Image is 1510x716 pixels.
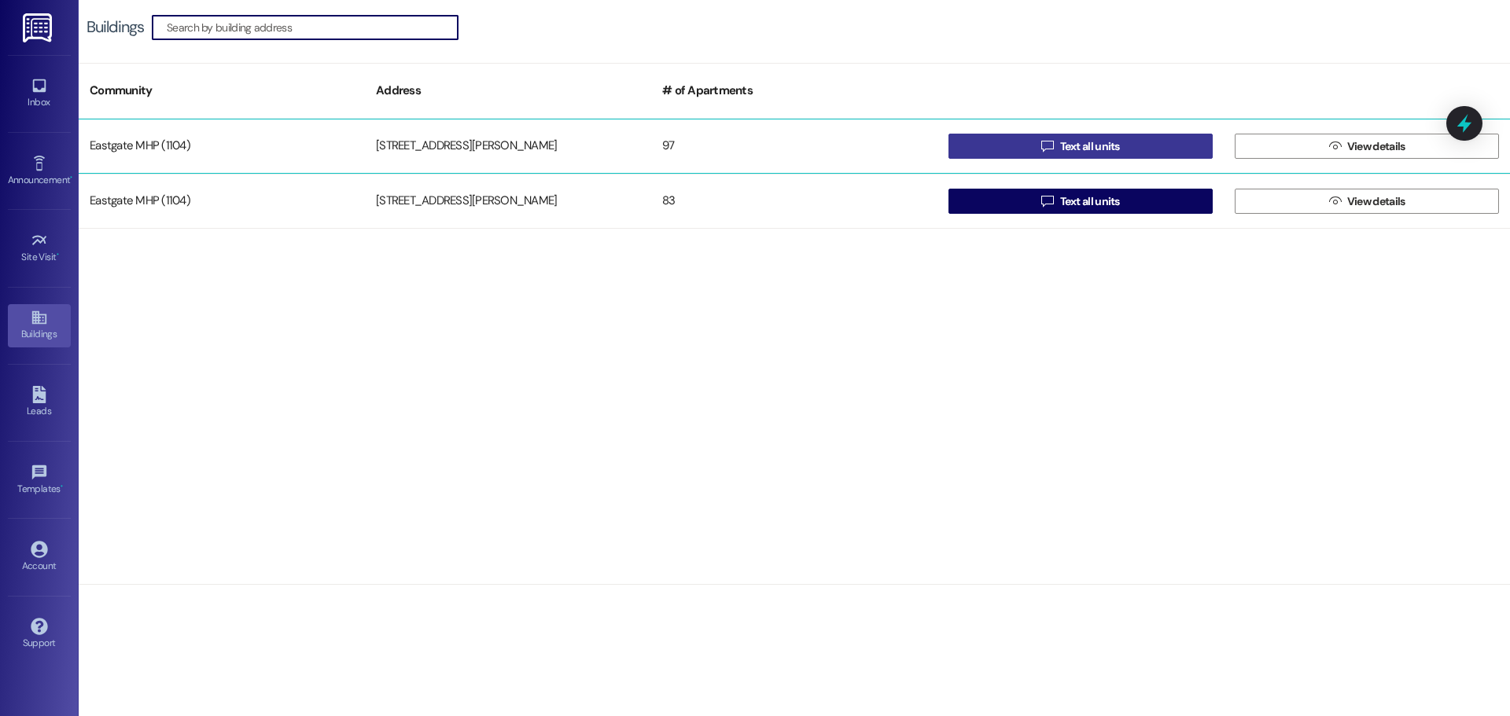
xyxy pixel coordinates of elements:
[8,613,71,655] a: Support
[79,185,365,217] div: Eastgate MHP (1104)
[651,185,937,217] div: 83
[70,172,72,183] span: •
[365,130,651,162] div: [STREET_ADDRESS][PERSON_NAME]
[1060,193,1120,210] span: Text all units
[948,189,1213,214] button: Text all units
[167,17,458,39] input: Search by building address
[651,72,937,110] div: # of Apartments
[1347,138,1405,155] span: View details
[8,227,71,270] a: Site Visit •
[1060,138,1120,155] span: Text all units
[365,185,651,217] div: [STREET_ADDRESS][PERSON_NAME]
[948,134,1213,159] button: Text all units
[79,130,365,162] div: Eastgate MHP (1104)
[1329,195,1341,207] i: 
[1235,134,1499,159] button: View details
[79,72,365,110] div: Community
[1347,193,1405,210] span: View details
[8,381,71,424] a: Leads
[1329,140,1341,152] i: 
[8,459,71,501] a: Templates •
[1041,195,1053,207] i: 
[23,13,55,42] img: ResiDesk Logo
[1235,189,1499,214] button: View details
[1041,140,1053,152] i: 
[651,130,937,162] div: 97
[365,72,651,110] div: Address
[87,19,144,35] div: Buildings
[57,249,59,260] span: •
[61,481,63,492] span: •
[8,72,71,115] a: Inbox
[8,536,71,578] a: Account
[8,304,71,347] a: Buildings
